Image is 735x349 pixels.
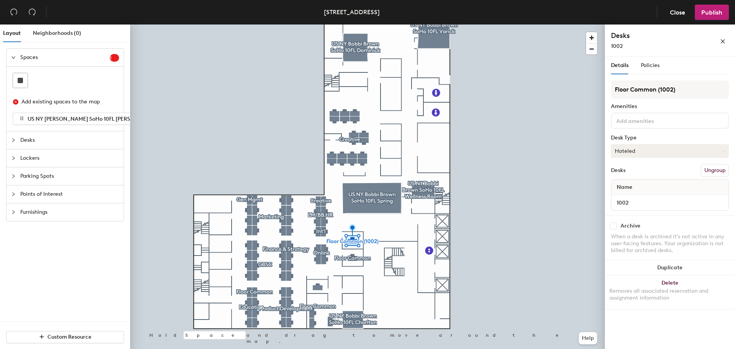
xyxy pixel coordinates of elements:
span: Details [611,62,629,69]
input: Add amenities [615,116,684,125]
button: Redo (⌘ + ⇧ + Z) [24,5,40,20]
button: Custom Resource [6,331,124,343]
span: undo [10,8,18,16]
button: Hoteled [611,144,729,158]
div: Desk Type [611,135,729,141]
span: Parking Spots [20,167,119,185]
span: expanded [11,55,16,60]
span: close-circle [13,99,18,105]
div: Amenities [611,103,729,110]
h4: Desks [611,31,695,41]
div: Archive [621,223,640,229]
button: Close [663,5,692,20]
div: Removes all associated reservation and assignment information [609,288,730,301]
span: Furnishings [20,203,119,221]
span: Layout [3,30,21,36]
span: collapsed [11,210,16,215]
span: Publish [701,9,722,16]
span: Name [613,180,636,194]
div: When a desk is archived it's not active in any user-facing features. Your organization is not bil... [611,233,729,254]
span: 1002 [611,43,623,49]
span: Neighborhoods (0) [33,30,81,36]
div: Desks [611,167,626,174]
span: Desks [20,131,119,149]
sup: 1 [110,54,119,62]
button: DeleteRemoves all associated reservation and assignment information [605,275,735,309]
button: Undo (⌘ + Z) [6,5,21,20]
span: Close [670,9,685,16]
span: Lockers [20,149,119,167]
span: collapsed [11,156,16,161]
div: Add existing spaces to the map [21,98,113,106]
span: close [720,39,725,44]
input: Unnamed desk [613,197,727,208]
button: Help [579,332,597,344]
span: collapsed [11,192,16,197]
button: Publish [695,5,729,20]
button: Duplicate [605,260,735,275]
button: US NY [PERSON_NAME] SoHo 10FL [PERSON_NAME] [13,113,166,125]
span: Points of Interest [20,185,119,203]
span: Spaces [20,49,110,66]
button: Ungroup [701,164,729,177]
span: US NY [PERSON_NAME] SoHo 10FL [PERSON_NAME] [28,116,159,122]
span: 1 [110,55,119,61]
span: collapsed [11,174,16,179]
span: collapsed [11,138,16,143]
div: [STREET_ADDRESS] [324,7,380,17]
span: Custom Resource [47,334,91,340]
span: Policies [641,62,660,69]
